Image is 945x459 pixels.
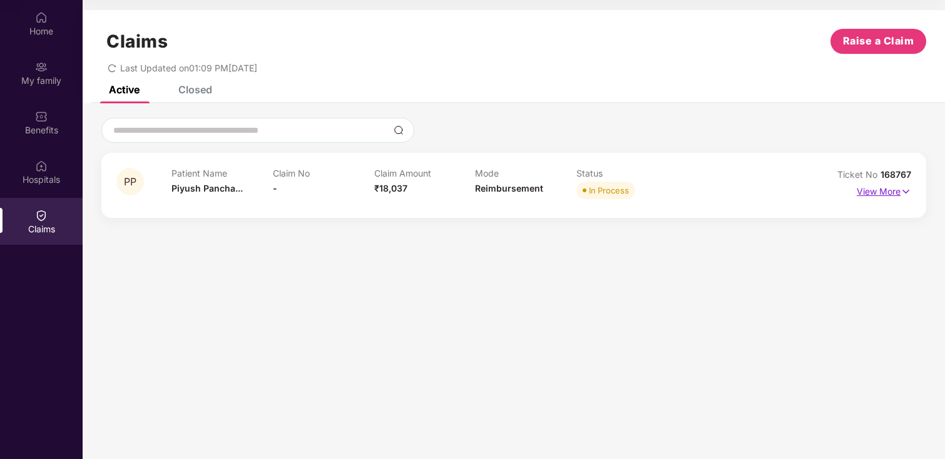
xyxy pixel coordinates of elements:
[837,169,881,180] span: Ticket No
[475,168,576,178] p: Mode
[394,125,404,135] img: svg+xml;base64,PHN2ZyBpZD0iU2VhcmNoLTMyeDMyIiB4bWxucz0iaHR0cDovL3d3dy53My5vcmcvMjAwMC9zdmciIHdpZH...
[106,31,168,52] h1: Claims
[843,33,914,49] span: Raise a Claim
[108,63,116,73] span: redo
[178,83,212,96] div: Closed
[171,183,243,193] span: Piyush Pancha...
[589,184,629,197] div: In Process
[35,209,48,222] img: svg+xml;base64,PHN2ZyBpZD0iQ2xhaW0iIHhtbG5zPSJodHRwOi8vd3d3LnczLm9yZy8yMDAwL3N2ZyIgd2lkdGg9IjIwIi...
[901,185,911,199] img: svg+xml;base64,PHN2ZyB4bWxucz0iaHR0cDovL3d3dy53My5vcmcvMjAwMC9zdmciIHdpZHRoPSIxNyIgaGVpZ2h0PSIxNy...
[124,177,136,187] span: PP
[273,183,277,193] span: -
[35,11,48,24] img: svg+xml;base64,PHN2ZyBpZD0iSG9tZSIgeG1sbnM9Imh0dHA6Ly93d3cudzMub3JnLzIwMDAvc3ZnIiB3aWR0aD0iMjAiIG...
[171,168,273,178] p: Patient Name
[35,61,48,73] img: svg+xml;base64,PHN2ZyB3aWR0aD0iMjAiIGhlaWdodD0iMjAiIHZpZXdCb3g9IjAgMCAyMCAyMCIgZmlsbD0ibm9uZSIgeG...
[35,160,48,172] img: svg+xml;base64,PHN2ZyBpZD0iSG9zcGl0YWxzIiB4bWxucz0iaHR0cDovL3d3dy53My5vcmcvMjAwMC9zdmciIHdpZHRoPS...
[881,169,911,180] span: 168767
[857,182,911,199] p: View More
[120,63,257,73] span: Last Updated on 01:09 PM[DATE]
[109,83,140,96] div: Active
[374,183,407,193] span: ₹18,037
[576,168,678,178] p: Status
[273,168,374,178] p: Claim No
[374,168,476,178] p: Claim Amount
[475,183,543,193] span: Reimbursement
[830,29,926,54] button: Raise a Claim
[35,110,48,123] img: svg+xml;base64,PHN2ZyBpZD0iQmVuZWZpdHMiIHhtbG5zPSJodHRwOi8vd3d3LnczLm9yZy8yMDAwL3N2ZyIgd2lkdGg9Ij...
